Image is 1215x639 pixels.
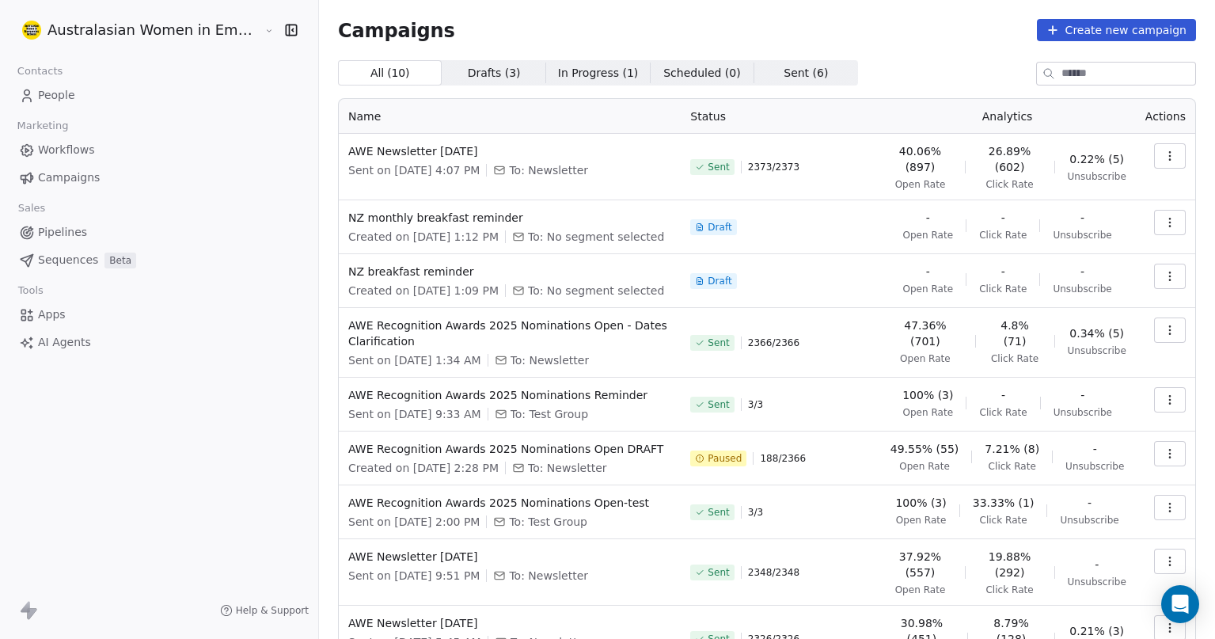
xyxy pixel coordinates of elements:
th: Actions [1136,99,1195,134]
a: Campaigns [13,165,306,191]
span: Created on [DATE] 1:09 PM [348,283,499,299]
span: Campaigns [338,19,455,41]
span: Click Rate [989,460,1036,473]
span: AWE Newsletter [DATE] [348,615,671,631]
span: To: No segment selected [528,229,664,245]
span: Open Rate [899,460,950,473]
span: Pipelines [38,224,87,241]
span: Draft [708,275,731,287]
button: Create new campaign [1037,19,1196,41]
span: Created on [DATE] 1:12 PM [348,229,499,245]
span: Click Rate [979,406,1027,419]
button: Australasian Women in Emergencies Network [19,17,252,44]
a: Pipelines [13,219,306,245]
span: Australasian Women in Emergencies Network [47,20,260,40]
a: AI Agents [13,329,306,356]
span: To: Test Group [511,406,589,422]
span: 2366 / 2366 [748,337,799,349]
span: - [1088,495,1092,511]
img: Logo%20A%20white%20300x300.png [22,21,41,40]
span: Sent [708,398,729,411]
span: Tools [11,279,50,302]
span: In Progress ( 1 ) [558,65,639,82]
span: Help & Support [236,604,309,617]
span: Sales [11,196,52,220]
a: Workflows [13,137,306,163]
span: Unsubscribe [1068,576,1126,588]
span: Open Rate [895,584,946,596]
span: To: Newsletter [509,162,588,178]
span: 26.89% (602) [978,143,1041,175]
span: To: Newsletter [528,460,607,476]
span: Sent on [DATE] 1:34 AM [348,352,481,368]
span: - [1095,557,1099,572]
span: AWE Newsletter [DATE] [348,549,671,565]
span: 7.21% (8) [985,441,1039,457]
span: 2348 / 2348 [748,566,799,579]
span: 19.88% (292) [978,549,1041,580]
span: Click Rate [979,229,1027,242]
span: - [926,264,930,280]
span: - [1080,210,1084,226]
span: 2373 / 2373 [748,161,799,173]
span: 100% (3) [895,495,946,511]
span: Unsubscribe [1060,514,1118,527]
span: 33.33% (1) [973,495,1035,511]
span: Scheduled ( 0 ) [663,65,741,82]
span: Sent on [DATE] 9:33 AM [348,406,481,422]
span: - [1001,210,1005,226]
span: Unsubscribe [1053,283,1111,295]
span: AWE Recognition Awards 2025 Nominations Open - Dates Clarification [348,318,671,349]
span: - [1080,387,1084,403]
span: - [1080,264,1084,280]
span: 49.55% (55) [890,441,959,457]
span: Sent on [DATE] 4:07 PM [348,162,480,178]
span: AWE Recognition Awards 2025 Nominations Reminder [348,387,671,403]
span: Click Rate [991,352,1038,365]
span: To: Newsletter [509,568,588,584]
th: Analytics [879,99,1136,134]
span: Click Rate [985,178,1033,191]
span: Created on [DATE] 2:28 PM [348,460,499,476]
a: SequencesBeta [13,247,306,273]
span: - [1001,264,1005,280]
span: Click Rate [979,283,1027,295]
span: Contacts [10,59,70,83]
span: AWE Recognition Awards 2025 Nominations Open-test [348,495,671,511]
span: 188 / 2366 [760,452,806,465]
span: Unsubscribe [1053,229,1111,242]
span: Marketing [10,114,75,138]
span: Sent on [DATE] 9:51 PM [348,568,480,584]
span: 0.34% (5) [1069,325,1124,341]
th: Name [339,99,681,134]
span: Sequences [38,252,98,268]
a: Help & Support [220,604,309,617]
span: Sent [708,566,729,579]
span: Unsubscribe [1065,460,1124,473]
span: Beta [104,253,136,268]
span: NZ monthly breakfast reminder [348,210,671,226]
span: People [38,87,75,104]
span: Unsubscribe [1068,344,1126,357]
span: Paused [708,452,742,465]
a: People [13,82,306,108]
span: Sent [708,337,729,349]
span: 0.22% (5) [1069,151,1124,167]
span: 3 / 3 [748,506,763,519]
span: 40.06% (897) [888,143,951,175]
span: Campaigns [38,169,100,186]
span: Draft [708,221,731,234]
span: Unsubscribe [1068,170,1126,183]
span: Unsubscribe [1054,406,1112,419]
span: Sent ( 6 ) [784,65,828,82]
span: To: Newsletter [511,352,590,368]
span: 37.92% (557) [888,549,951,580]
span: Open Rate [900,352,951,365]
span: Open Rate [895,178,946,191]
span: - [926,210,930,226]
span: To: Test Group [509,514,587,530]
span: AWE Recognition Awards 2025 Nominations Open DRAFT [348,441,671,457]
span: Click Rate [985,584,1033,596]
span: 3 / 3 [748,398,763,411]
span: Open Rate [902,229,953,242]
